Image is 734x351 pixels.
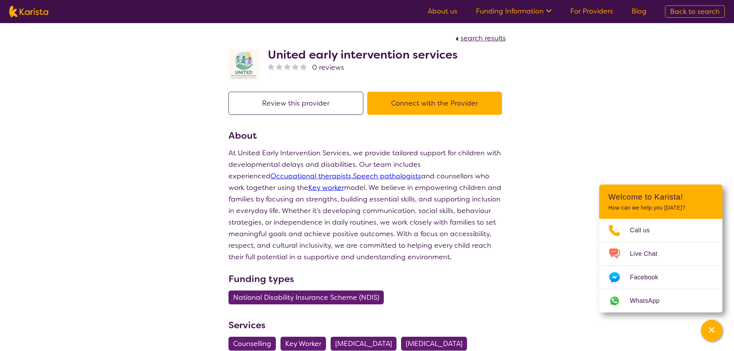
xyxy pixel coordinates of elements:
[228,129,506,143] h3: About
[308,183,344,192] a: Key worker
[570,7,613,16] a: For Providers
[228,293,388,302] a: National Disability Insurance Scheme (NDIS)
[233,291,379,304] span: National Disability Insurance Scheme (NDIS)
[228,147,506,263] p: At United Early Intervention Services, we provide tailored support for children with developmenta...
[670,7,720,16] span: Back to search
[353,171,421,181] a: Speech pathologists
[276,63,282,70] img: nonereviewstar
[608,192,713,202] h2: Welcome to Karista!
[312,62,344,73] span: 0 reviews
[335,337,392,351] span: [MEDICAL_DATA]
[228,50,259,81] img: qopuyzmwuuyilkpil4w4.png
[285,337,321,351] span: Key Worker
[292,63,299,70] img: nonereviewstar
[228,272,506,286] h3: Funding types
[270,171,351,181] a: Occupational therapists
[630,272,667,283] span: Facebook
[367,99,506,108] a: Connect with the Provider
[9,6,48,17] img: Karista logo
[599,289,722,312] a: Web link opens in a new tab.
[608,205,713,211] p: How can we help you [DATE]?
[401,339,472,348] a: [MEDICAL_DATA]
[632,7,647,16] a: Blog
[476,7,552,16] a: Funding Information
[665,5,725,18] a: Back to search
[630,295,669,307] span: WhatsApp
[228,339,280,348] a: Counselling
[268,63,274,70] img: nonereviewstar
[701,320,722,341] button: Channel Menu
[460,34,506,43] span: search results
[280,339,331,348] a: Key Worker
[630,248,667,260] span: Live Chat
[630,225,659,236] span: Call us
[599,219,722,312] ul: Choose channel
[228,99,367,108] a: Review this provider
[233,337,271,351] span: Counselling
[454,34,506,43] a: search results
[228,318,506,332] h3: Services
[406,337,462,351] span: [MEDICAL_DATA]
[284,63,291,70] img: nonereviewstar
[428,7,457,16] a: About us
[599,185,722,312] div: Channel Menu
[300,63,307,70] img: nonereviewstar
[268,48,458,62] h2: United early intervention services
[367,92,502,115] button: Connect with the Provider
[331,339,401,348] a: [MEDICAL_DATA]
[228,92,363,115] button: Review this provider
